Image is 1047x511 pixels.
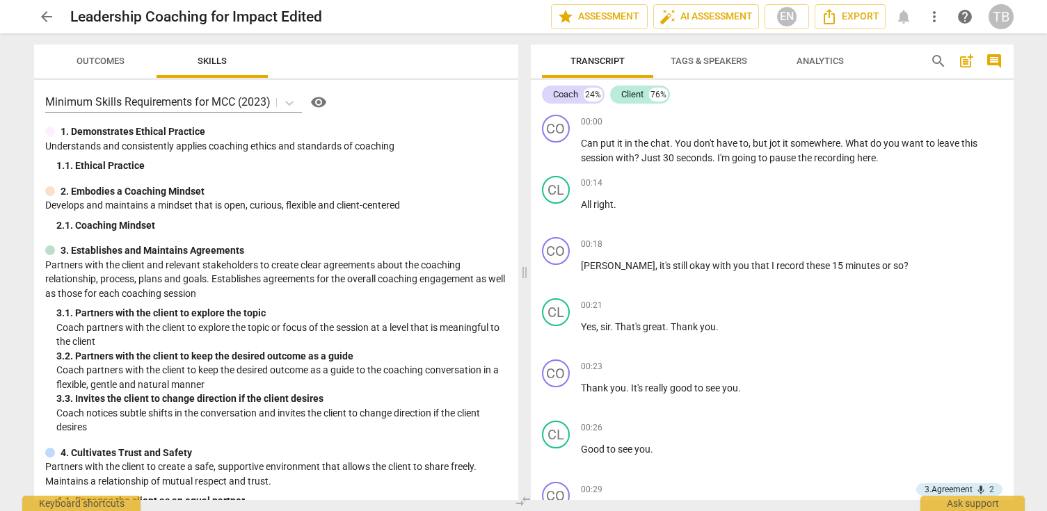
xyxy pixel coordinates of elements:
[61,446,192,460] p: 4. Cultivates Trust and Safety
[581,152,616,163] span: session
[655,260,660,271] span: ,
[722,382,738,394] span: you
[634,152,641,163] span: ?
[926,138,937,149] span: to
[670,138,675,149] span: .
[857,152,876,163] span: here
[542,237,570,265] div: Change speaker
[596,321,600,332] span: ,
[581,238,602,250] span: 00:18
[626,382,631,394] span: .
[581,199,593,210] span: All
[581,300,602,311] span: 00:21
[45,198,507,213] p: Develops and maintains a mindset that is open, curious, flexible and client-centered
[581,422,602,434] span: 00:26
[904,260,909,271] span: ?
[542,421,570,448] div: Change speaker
[989,483,994,496] div: 2
[840,138,845,149] span: .
[957,8,973,25] span: help
[650,444,653,455] span: .
[645,382,670,394] span: really
[581,361,602,373] span: 00:23
[45,139,507,154] p: Understands and consistently applies coaching ethics and standards of coaching
[607,444,618,455] span: to
[553,88,578,102] div: Coach
[671,56,747,66] span: Tags & Speakers
[56,494,507,508] div: 4. 1. Engages the client as an equal partner
[776,260,806,271] span: record
[310,94,327,111] span: visibility
[650,138,670,149] span: chat
[926,8,943,25] span: more_vert
[675,138,694,149] span: You
[753,138,769,149] span: but
[641,152,663,163] span: Just
[581,138,600,149] span: Can
[884,138,902,149] span: you
[738,382,741,394] span: .
[955,50,977,72] button: Add summary
[700,321,716,332] span: you
[61,124,205,139] p: 1. Demonstrates Ethical Practice
[307,91,330,113] button: Help
[614,199,616,210] span: .
[557,8,641,25] span: Assessment
[56,391,507,406] div: 3. 3. Invites the client to change direction if the client desires
[610,382,626,394] span: you
[649,88,668,102] div: 76%
[551,4,648,29] button: Assessment
[983,50,1005,72] button: Show/Hide comments
[769,152,798,163] span: pause
[600,321,610,332] span: sir
[615,321,643,332] span: That's
[542,359,570,387] div: Change speaker
[689,260,712,271] span: okay
[925,483,973,496] div: 3.Agreement
[45,94,271,110] p: Minimum Skills Requirements for MCC (2023)
[663,152,676,163] span: 30
[882,260,893,271] span: or
[56,349,507,364] div: 3. 2. Partners with the client to keep the desired outcome as a guide
[806,260,832,271] span: these
[975,485,986,496] span: mic
[952,4,977,29] a: Help
[732,152,758,163] span: going
[845,260,882,271] span: minutes
[56,306,507,321] div: 3. 1. Partners with the client to explore the topic
[893,260,904,271] span: so
[584,88,602,102] div: 24%
[593,199,614,210] span: right
[653,4,759,29] button: AI Assessment
[989,4,1014,29] button: TB
[712,260,733,271] span: with
[302,91,330,113] a: Help
[902,138,926,149] span: want
[581,382,610,394] span: Thank
[581,116,602,128] span: 00:00
[783,138,790,149] span: it
[581,444,607,455] span: Good
[542,482,570,510] div: Change speaker
[814,152,857,163] span: recording
[634,444,650,455] span: you
[798,152,814,163] span: the
[815,4,886,29] button: Export
[660,8,753,25] span: AI Assessment
[542,298,570,326] div: Change speaker
[937,138,961,149] span: leave
[581,484,602,496] span: 00:29
[625,138,634,149] span: in
[581,321,596,332] span: Yes
[717,152,732,163] span: I'm
[676,152,712,163] span: seconds
[671,321,700,332] span: Thank
[670,382,694,394] span: good
[751,260,772,271] span: that
[712,152,717,163] span: .
[643,321,666,332] span: great
[927,50,950,72] button: Search
[616,152,634,163] span: with
[920,496,1025,511] div: Ask support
